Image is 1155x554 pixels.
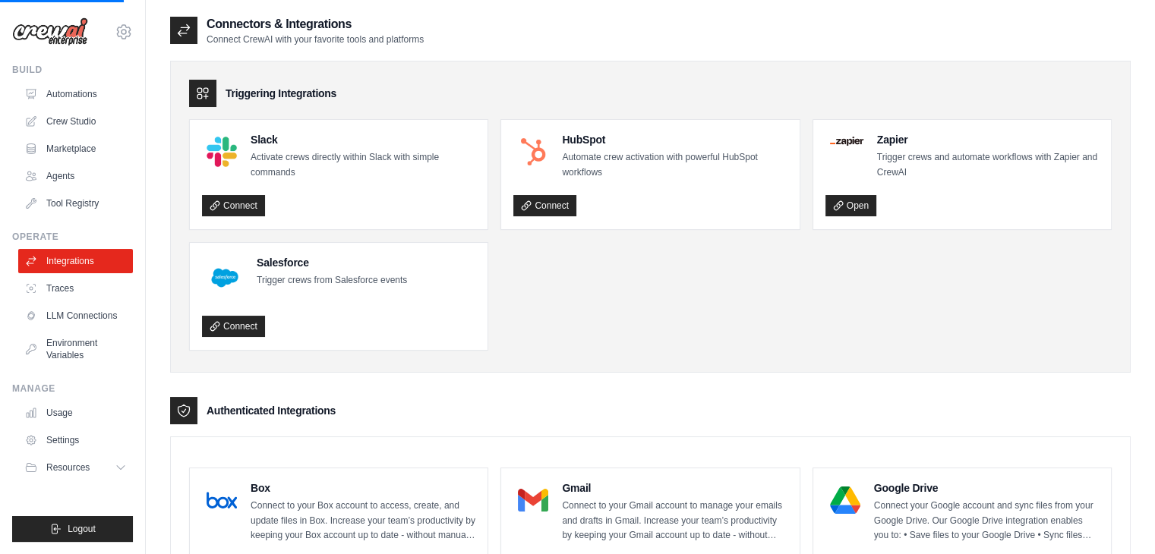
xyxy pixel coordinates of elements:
[257,255,407,270] h4: Salesforce
[207,137,237,167] img: Slack Logo
[518,137,548,167] img: HubSpot Logo
[874,499,1099,543] p: Connect your Google account and sync files from your Google Drive. Our Google Drive integration e...
[251,480,475,496] h4: Box
[12,64,133,76] div: Build
[257,273,407,288] p: Trigger crews from Salesforce events
[207,485,237,515] img: Box Logo
[226,86,336,101] h3: Triggering Integrations
[18,164,133,188] a: Agents
[830,137,863,146] img: Zapier Logo
[513,195,576,216] a: Connect
[18,331,133,367] a: Environment Variables
[877,150,1099,180] p: Trigger crews and automate workflows with Zapier and CrewAI
[830,485,860,515] img: Google Drive Logo
[207,403,336,418] h3: Authenticated Integrations
[562,480,787,496] h4: Gmail
[12,231,133,243] div: Operate
[562,132,787,147] h4: HubSpot
[18,109,133,134] a: Crew Studio
[207,33,424,46] p: Connect CrewAI with your favorite tools and platforms
[251,499,475,543] p: Connect to your Box account to access, create, and update files in Box. Increase your team’s prod...
[18,401,133,425] a: Usage
[68,523,96,535] span: Logout
[18,304,133,328] a: LLM Connections
[251,132,475,147] h4: Slack
[207,260,243,296] img: Salesforce Logo
[12,382,133,395] div: Manage
[18,276,133,301] a: Traces
[251,150,475,180] p: Activate crews directly within Slack with simple commands
[202,195,265,216] a: Connect
[18,82,133,106] a: Automations
[18,249,133,273] a: Integrations
[207,15,424,33] h2: Connectors & Integrations
[562,499,787,543] p: Connect to your Gmail account to manage your emails and drafts in Gmail. Increase your team’s pro...
[18,428,133,452] a: Settings
[18,455,133,480] button: Resources
[877,132,1099,147] h4: Zapier
[18,191,133,216] a: Tool Registry
[562,150,787,180] p: Automate crew activation with powerful HubSpot workflows
[12,17,88,46] img: Logo
[202,316,265,337] a: Connect
[874,480,1099,496] h4: Google Drive
[46,461,90,474] span: Resources
[18,137,133,161] a: Marketplace
[518,485,548,515] img: Gmail Logo
[12,516,133,542] button: Logout
[825,195,876,216] a: Open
